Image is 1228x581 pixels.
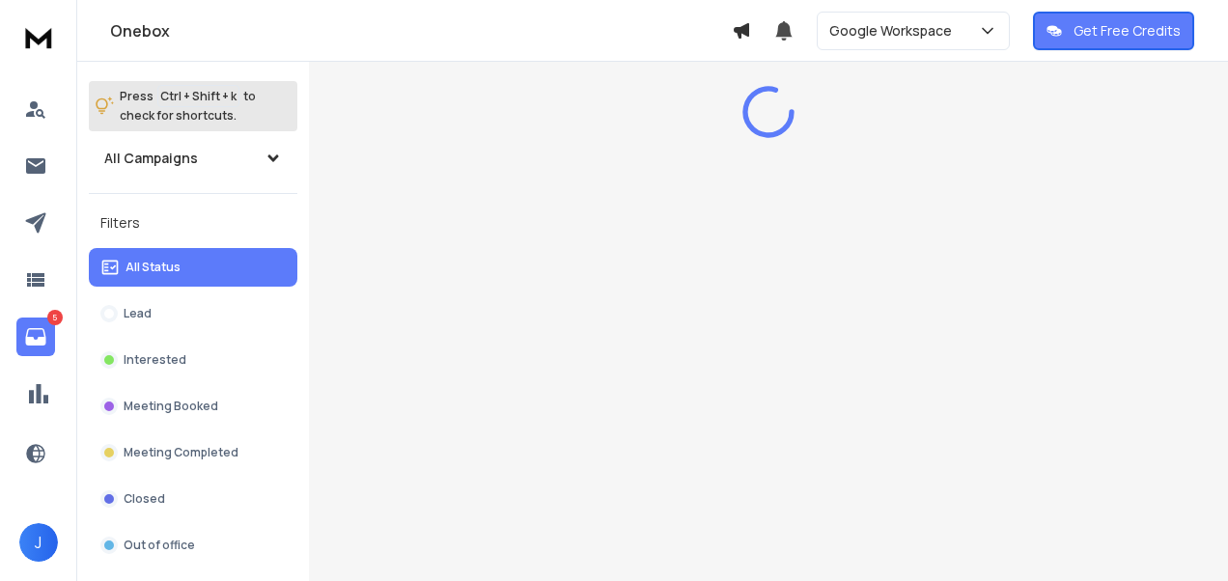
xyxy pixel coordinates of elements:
[89,341,297,379] button: Interested
[16,318,55,356] a: 5
[89,387,297,426] button: Meeting Booked
[89,248,297,287] button: All Status
[89,433,297,472] button: Meeting Completed
[120,87,256,125] p: Press to check for shortcuts.
[89,480,297,518] button: Closed
[124,445,238,460] p: Meeting Completed
[124,352,186,368] p: Interested
[47,310,63,325] p: 5
[126,260,181,275] p: All Status
[124,399,218,414] p: Meeting Booked
[1033,12,1194,50] button: Get Free Credits
[104,149,198,168] h1: All Campaigns
[19,523,58,562] button: J
[1074,21,1181,41] p: Get Free Credits
[157,85,239,107] span: Ctrl + Shift + k
[89,139,297,178] button: All Campaigns
[19,19,58,55] img: logo
[89,209,297,236] h3: Filters
[89,294,297,333] button: Lead
[124,538,195,553] p: Out of office
[89,526,297,565] button: Out of office
[110,19,732,42] h1: Onebox
[829,21,960,41] p: Google Workspace
[124,491,165,507] p: Closed
[124,306,152,321] p: Lead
